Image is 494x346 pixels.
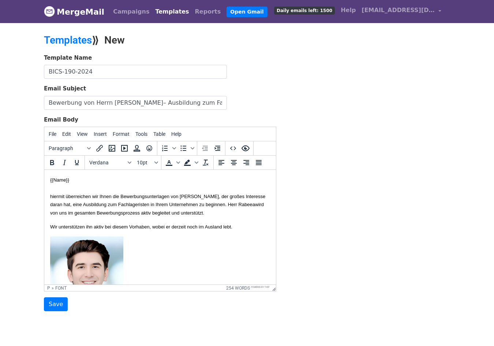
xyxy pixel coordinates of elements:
[71,156,83,169] button: Underline
[118,142,131,155] button: Insert/edit media
[49,131,56,137] span: File
[171,131,181,137] span: Help
[215,156,228,169] button: Align left
[46,142,93,155] button: Blocks
[143,142,156,155] button: Emoticons
[44,34,311,46] h2: ⟫ New
[192,4,224,19] a: Reports
[44,170,276,284] iframe: Rich Text Area. Press ALT-0 for help.
[137,160,153,165] span: 10pt
[94,131,107,137] span: Insert
[252,156,265,169] button: Justify
[47,286,50,291] div: p
[44,34,92,46] a: Templates
[106,142,118,155] button: Insert/edit image
[181,156,199,169] div: Background color
[239,142,252,155] button: Preview
[153,131,165,137] span: Table
[211,142,224,155] button: Increase indent
[159,142,177,155] div: Numbered list
[338,3,359,18] a: Help
[44,54,92,62] label: Template Name
[227,7,267,17] a: Open Gmail
[62,131,71,137] span: Edit
[113,131,130,137] span: Format
[152,4,192,19] a: Templates
[52,286,54,291] div: »
[270,285,276,291] div: Resize
[199,156,212,169] button: Clear formatting
[177,142,195,155] div: Bullet list
[226,286,250,291] button: 254 words
[362,6,435,15] span: [EMAIL_ADDRESS][DOMAIN_NAME]
[55,286,67,291] div: font
[77,131,88,137] span: View
[163,156,181,169] div: Text color
[46,156,58,169] button: Bold
[134,156,160,169] button: Font sizes
[227,142,239,155] button: Source code
[58,156,71,169] button: Italic
[135,131,147,137] span: Tools
[271,3,338,18] a: Daily emails left: 1500
[44,116,78,124] label: Email Body
[44,297,68,311] input: Save
[199,142,211,155] button: Decrease indent
[44,6,55,17] img: MergeMail logo
[44,4,104,19] a: MergeMail
[49,145,85,151] span: Paragraph
[44,85,86,93] label: Email Subject
[457,311,494,346] iframe: Chat Widget
[131,142,143,155] button: Insert template
[228,156,240,169] button: Align center
[457,311,494,346] div: Chat-Widget
[86,156,134,169] button: Fonts
[240,156,252,169] button: Align right
[89,160,125,165] span: Verdana
[274,7,335,15] span: Daily emails left: 1500
[110,4,152,19] a: Campaigns
[93,142,106,155] button: Insert/edit link
[359,3,444,20] a: [EMAIL_ADDRESS][DOMAIN_NAME]
[251,286,270,288] a: Powered by Tiny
